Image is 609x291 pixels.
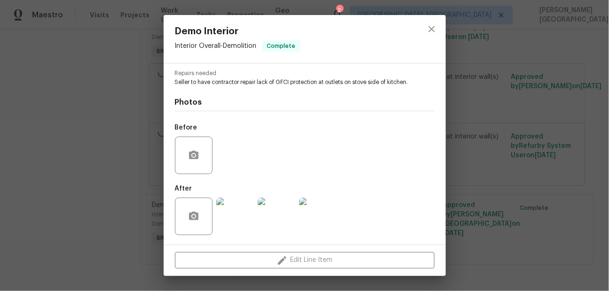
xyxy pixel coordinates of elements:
h4: Photos [175,98,435,107]
span: Seller to have contractor repair lack of GFCI protection at outlets on stove side of kitchen. [175,78,409,86]
button: close [420,18,443,40]
span: Interior Overall - Demolition [175,43,257,49]
h5: After [175,185,192,192]
span: Complete [263,41,300,51]
div: 2 [336,6,343,15]
h5: Before [175,124,198,131]
span: Repairs needed [175,70,435,77]
span: Demo Interior [175,26,301,37]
